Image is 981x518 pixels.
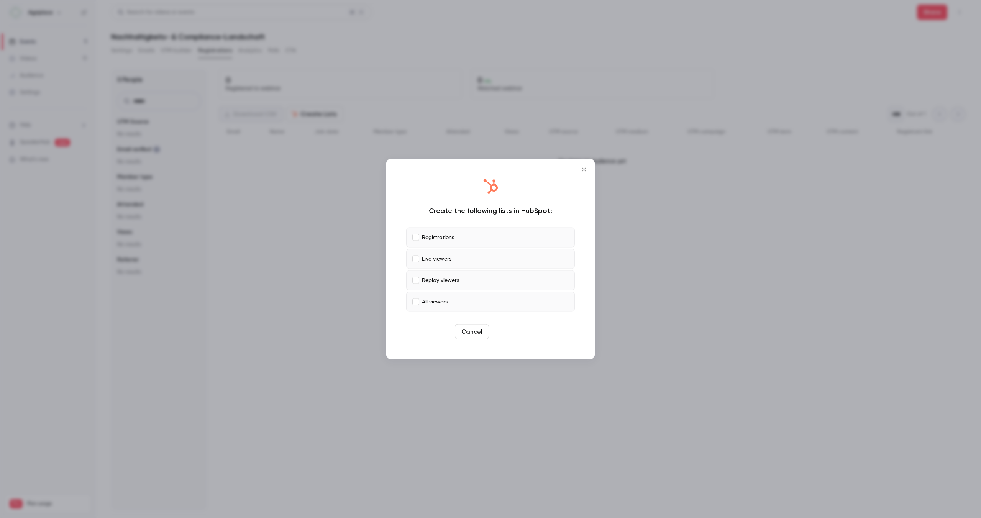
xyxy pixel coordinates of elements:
p: All viewers [422,298,448,306]
p: Registrations [422,233,454,241]
p: Live viewers [422,255,451,263]
div: Create the following lists in HubSpot: [406,206,575,215]
button: Cancel [455,324,489,339]
button: Create [492,324,527,339]
button: Close [576,162,592,177]
p: Replay viewers [422,276,459,284]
